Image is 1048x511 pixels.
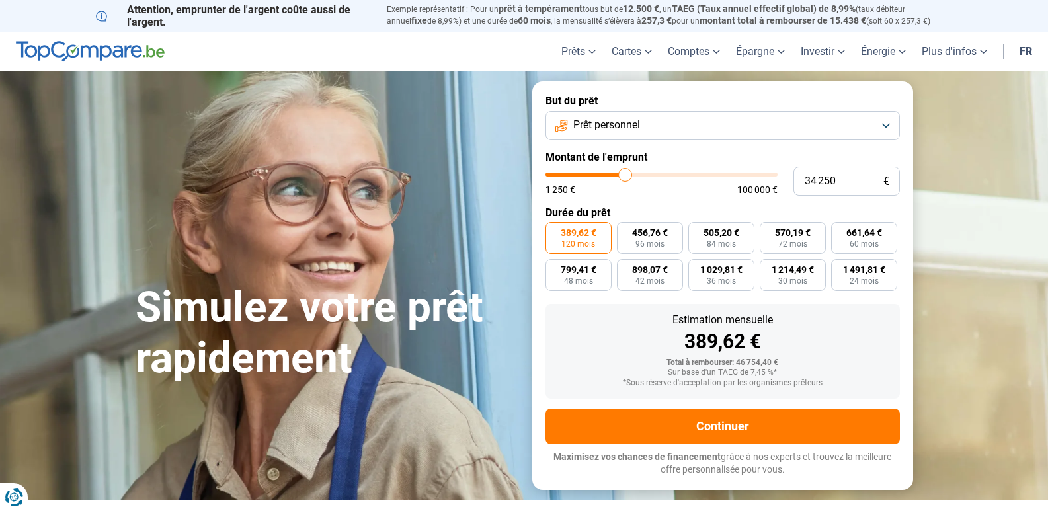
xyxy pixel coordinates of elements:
span: 24 mois [850,277,879,285]
span: 389,62 € [561,228,596,237]
a: fr [1012,32,1040,71]
span: prêt à tempérament [499,3,583,14]
span: TAEG (Taux annuel effectif global) de 8,99% [672,3,856,14]
button: Continuer [545,409,900,444]
span: 100 000 € [737,185,778,194]
span: Prêt personnel [573,118,640,132]
span: 96 mois [635,240,665,248]
span: 42 mois [635,277,665,285]
span: 1 029,81 € [700,265,743,274]
span: 72 mois [778,240,807,248]
h1: Simulez votre prêt rapidement [136,282,516,384]
label: Montant de l'emprunt [545,151,900,163]
span: € [883,176,889,187]
a: Investir [793,32,853,71]
div: Estimation mensuelle [556,315,889,325]
span: fixe [411,15,427,26]
a: Plus d'infos [914,32,995,71]
span: 84 mois [707,240,736,248]
div: Sur base d'un TAEG de 7,45 %* [556,368,889,377]
a: Prêts [553,32,604,71]
span: 505,20 € [704,228,739,237]
span: 120 mois [561,240,595,248]
span: 12.500 € [623,3,659,14]
span: 1 491,81 € [843,265,885,274]
span: 1 250 € [545,185,575,194]
img: TopCompare [16,41,165,62]
a: Cartes [604,32,660,71]
span: 257,3 € [641,15,672,26]
span: montant total à rembourser de 15.438 € [700,15,866,26]
div: *Sous réserve d'acceptation par les organismes prêteurs [556,379,889,388]
span: 661,64 € [846,228,882,237]
a: Énergie [853,32,914,71]
span: 30 mois [778,277,807,285]
label: But du prêt [545,95,900,107]
span: 799,41 € [561,265,596,274]
span: 36 mois [707,277,736,285]
label: Durée du prêt [545,206,900,219]
div: 389,62 € [556,332,889,352]
span: 60 mois [850,240,879,248]
p: Exemple représentatif : Pour un tous but de , un (taux débiteur annuel de 8,99%) et une durée de ... [387,3,953,27]
p: Attention, emprunter de l'argent coûte aussi de l'argent. [96,3,371,28]
span: 898,07 € [632,265,668,274]
p: grâce à nos experts et trouvez la meilleure offre personnalisée pour vous. [545,451,900,477]
span: 570,19 € [775,228,811,237]
span: 60 mois [518,15,551,26]
div: Total à rembourser: 46 754,40 € [556,358,889,368]
button: Prêt personnel [545,111,900,140]
span: 1 214,49 € [772,265,814,274]
span: Maximisez vos chances de financement [553,452,721,462]
a: Épargne [728,32,793,71]
span: 456,76 € [632,228,668,237]
span: 48 mois [564,277,593,285]
a: Comptes [660,32,728,71]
